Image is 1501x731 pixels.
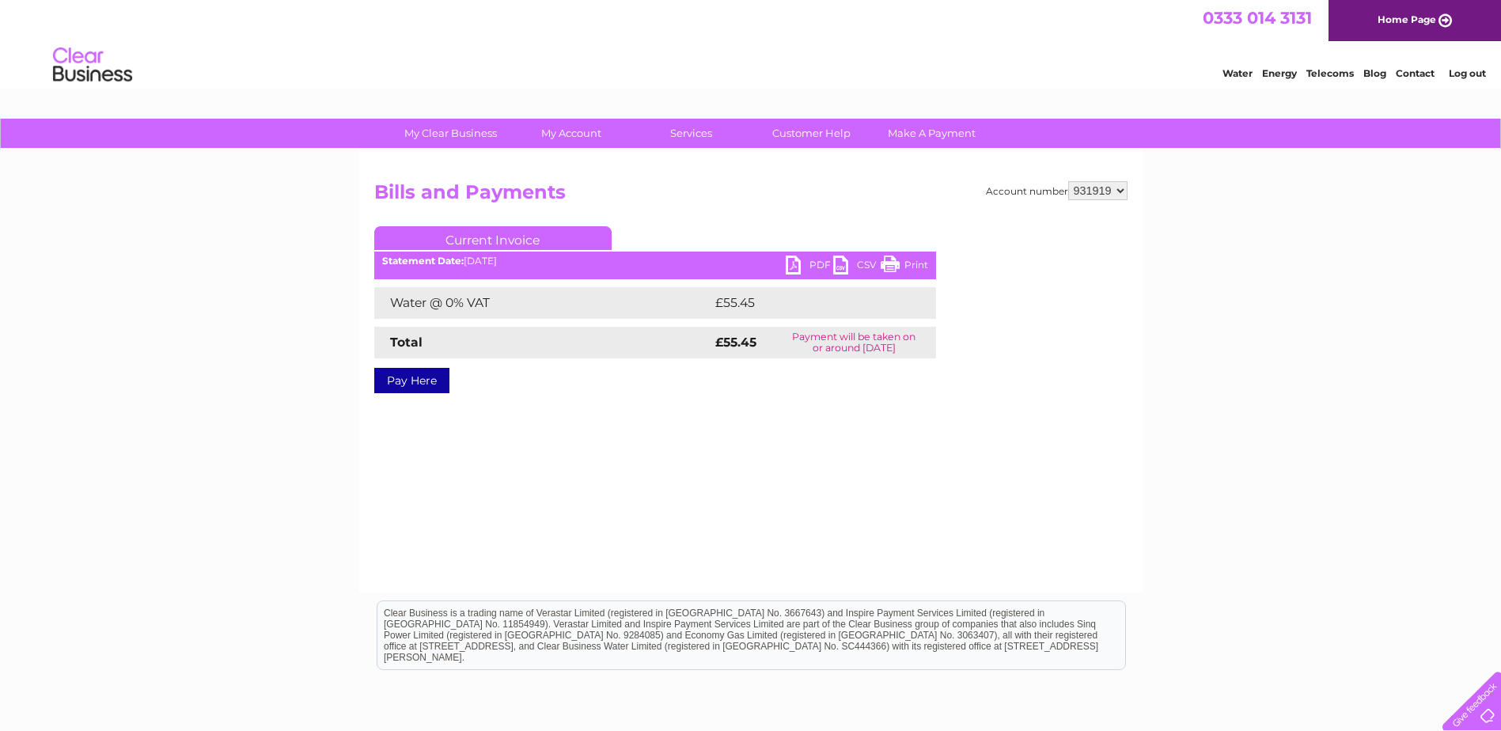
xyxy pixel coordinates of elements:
strong: £55.45 [715,335,756,350]
b: Statement Date: [382,255,464,267]
div: Clear Business is a trading name of Verastar Limited (registered in [GEOGRAPHIC_DATA] No. 3667643... [377,9,1125,77]
a: Contact [1396,67,1435,79]
a: My Clear Business [385,119,516,148]
a: Blog [1363,67,1386,79]
div: [DATE] [374,256,936,267]
h2: Bills and Payments [374,181,1128,211]
a: Telecoms [1306,67,1354,79]
a: Make A Payment [866,119,997,148]
a: Current Invoice [374,226,612,250]
strong: Total [390,335,423,350]
a: PDF [786,256,833,278]
td: £55.45 [711,287,904,319]
a: Customer Help [746,119,877,148]
td: Payment will be taken on or around [DATE] [772,327,936,358]
a: 0333 014 3131 [1203,8,1312,28]
a: CSV [833,256,881,278]
a: Services [626,119,756,148]
a: Pay Here [374,368,449,393]
a: Water [1222,67,1253,79]
img: logo.png [52,41,133,89]
a: Log out [1449,67,1486,79]
td: Water @ 0% VAT [374,287,711,319]
div: Account number [986,181,1128,200]
a: My Account [506,119,636,148]
a: Print [881,256,928,278]
a: Energy [1262,67,1297,79]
